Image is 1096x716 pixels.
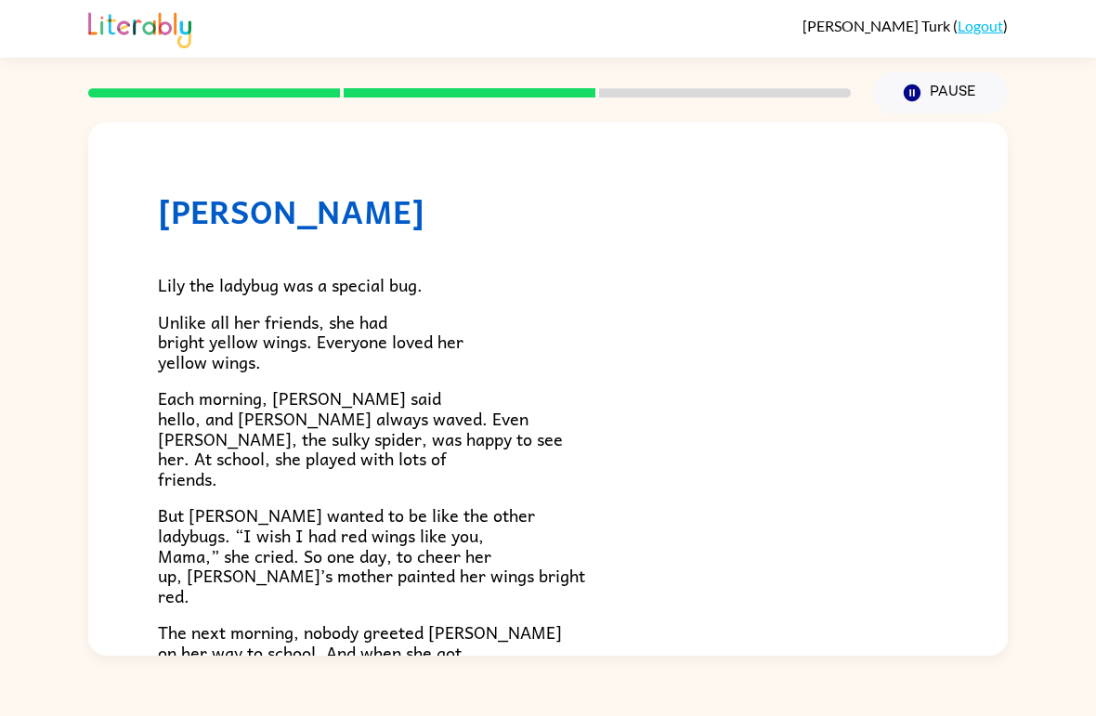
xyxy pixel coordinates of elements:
[958,17,1003,34] a: Logout
[158,308,463,375] span: Unlike all her friends, she had bright yellow wings. Everyone loved her yellow wings.
[802,17,953,34] span: [PERSON_NAME] Turk
[802,17,1008,34] div: ( )
[873,72,1008,114] button: Pause
[158,192,938,230] h1: [PERSON_NAME]
[158,384,563,491] span: Each morning, [PERSON_NAME] said hello, and [PERSON_NAME] always waved. Even [PERSON_NAME], the s...
[158,501,585,608] span: But [PERSON_NAME] wanted to be like the other ladybugs. “I wish I had red wings like you, Mama,” ...
[158,271,423,298] span: Lily the ladybug was a special bug.
[88,7,191,48] img: Literably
